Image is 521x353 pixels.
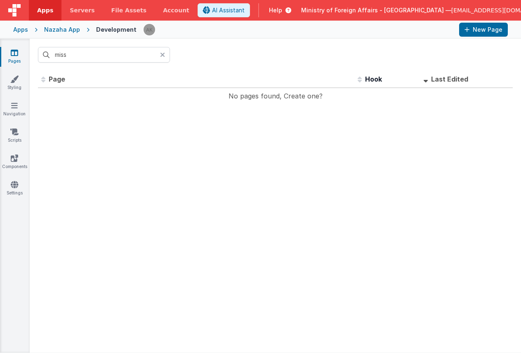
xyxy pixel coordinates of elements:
span: Ministry of Foreign Affairs - [GEOGRAPHIC_DATA] — [301,6,451,14]
td: No pages found, Create one? [38,88,513,104]
span: Last Edited [431,75,468,83]
img: 1f6063d0be199a6b217d3045d703aa70 [144,24,155,35]
span: Help [269,6,282,14]
div: Nazaha App [44,26,80,34]
span: Apps [37,6,53,14]
span: Servers [70,6,94,14]
button: New Page [459,23,508,37]
input: Search pages, id's ... [38,47,170,63]
button: AI Assistant [198,3,250,17]
div: Apps [13,26,28,34]
div: Development [96,26,137,34]
span: AI Assistant [212,6,245,14]
span: Hook [365,75,382,83]
span: Page [49,75,65,83]
span: File Assets [111,6,147,14]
